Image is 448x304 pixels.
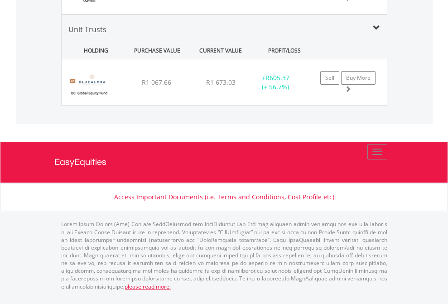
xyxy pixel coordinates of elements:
[63,42,124,59] div: HOLDING
[68,24,106,34] span: Unit Trusts
[61,220,387,290] p: Lorem Ipsum Dolors (Ame) Con a/e SeddOeiusmod tem InciDiduntut Lab Etd mag aliquaen admin veniamq...
[66,71,112,103] img: UT.ZA.BGFFC.png
[125,283,171,290] a: please read more:
[206,78,236,87] span: R1 673.03
[142,78,171,87] span: R1 067.66
[320,71,339,85] a: Sell
[341,71,376,85] a: Buy More
[54,142,394,183] a: EasyEquities
[265,73,289,82] span: R605.37
[190,42,251,59] div: CURRENT VALUE
[254,42,315,59] div: PROFIT/LOSS
[114,193,334,201] a: Access Important Documents (i.e. Terms and Conditions, Cost Profile etc)
[126,42,188,59] div: PURCHASE VALUE
[247,73,304,92] div: + (+ 56.7%)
